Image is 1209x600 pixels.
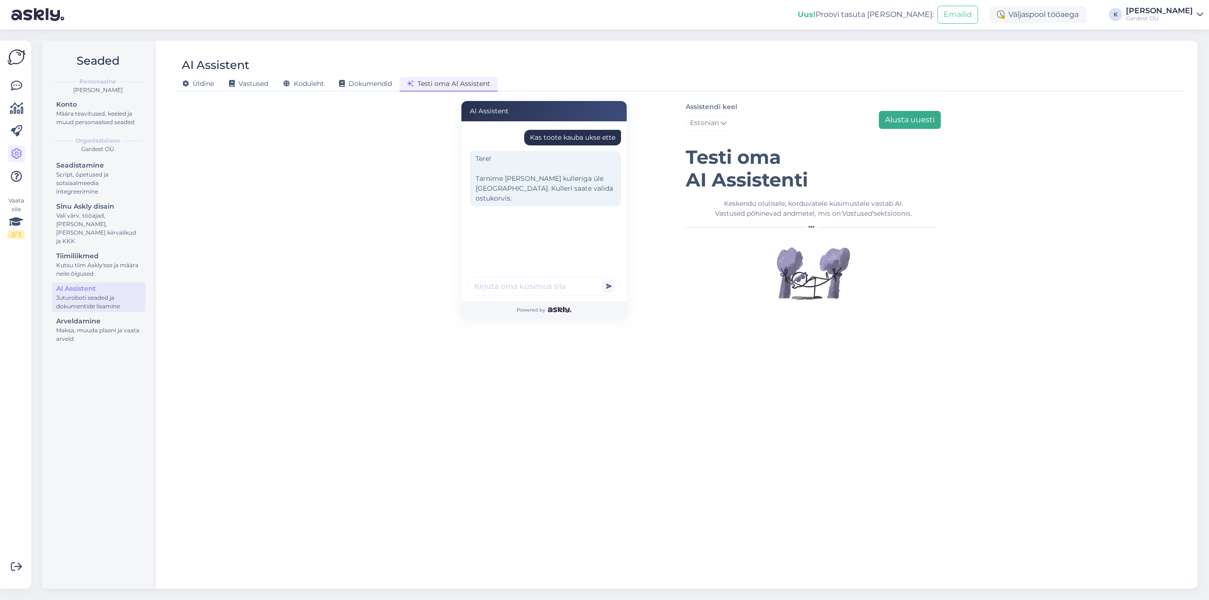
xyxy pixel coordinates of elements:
[879,111,941,129] button: Alusta uuesti
[79,77,116,86] b: Personaalne
[1109,8,1122,21] div: K
[56,202,141,211] div: Sinu Askly disain
[283,79,324,88] span: Koduleht
[339,79,392,88] span: Dokumendid
[76,136,120,145] b: Organisatsioon
[686,116,731,131] a: Estonian
[56,211,141,245] div: Vali värv, tööajad, [PERSON_NAME], [PERSON_NAME] kiirvalikud ja KKK
[52,159,145,197] a: SeadistamineScript, õpetused ja sotsiaalmeedia integreerimine
[52,200,145,247] a: Sinu Askly disainVali värv, tööajad, [PERSON_NAME], [PERSON_NAME] kiirvalikud ja KKK
[8,230,25,239] div: 2 / 3
[686,199,941,219] div: Keskendu olulisele, korduvatele küsimustele vastab AI. Vastused põhinevad andmetel, mis on sektsi...
[775,236,851,311] img: Illustration
[1126,7,1193,15] div: [PERSON_NAME]
[937,6,978,24] button: Emailid
[50,52,145,70] h2: Seaded
[548,307,571,313] img: Askly
[841,209,874,218] i: 'Vastused'
[530,133,615,143] div: Kas toote kauba ukse ette
[182,79,214,88] span: Üldine
[52,315,145,345] a: ArveldamineMaksa, muuda plaani ja vaata arveid
[52,98,145,128] a: KontoMäära teavitused, keeled ja muud personaalsed seaded
[407,79,490,88] span: Testi oma AI Assistent
[56,170,141,196] div: Script, õpetused ja sotsiaalmeedia integreerimine
[56,251,141,261] div: Tiimiliikmed
[56,284,141,294] div: AI Assistent
[517,306,571,313] span: Powered by
[56,316,141,326] div: Arveldamine
[1126,15,1193,22] div: Gardest OÜ
[56,326,141,343] div: Maksa, muuda plaani ja vaata arveid
[686,102,737,112] label: Assistendi keel
[798,9,934,20] div: Proovi tasuta [PERSON_NAME]:
[798,10,816,19] b: Uus!
[52,282,145,312] a: AI AssistentJuturoboti seaded ja dokumentide lisamine
[229,79,268,88] span: Vastused
[686,146,941,191] h1: Testi oma AI Assistenti
[470,151,621,206] div: Tere! Tarnime [PERSON_NAME] kulleriga üle [GEOGRAPHIC_DATA]. Kulleri saate valida ostukorvis.
[690,118,719,128] span: Estonian
[8,196,25,239] div: Vaata siia
[1126,7,1203,22] a: [PERSON_NAME]Gardest OÜ
[182,56,249,74] div: AI Assistent
[56,261,141,278] div: Kutsu tiim Askly'sse ja määra neile õigused
[56,110,141,127] div: Määra teavitused, keeled ja muud personaalsed seaded
[461,101,627,121] div: AI Assistent
[52,250,145,279] a: TiimiliikmedKutsu tiim Askly'sse ja määra neile õigused
[50,86,145,94] div: [PERSON_NAME]
[467,277,621,296] input: Kirjuta oma küsimus siia
[50,145,145,153] div: Gardest OÜ
[56,161,141,170] div: Seadistamine
[56,294,141,311] div: Juturoboti seaded ja dokumentide lisamine
[989,6,1086,23] div: Väljaspool tööaega
[56,100,141,110] div: Konto
[8,48,26,66] img: Askly Logo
